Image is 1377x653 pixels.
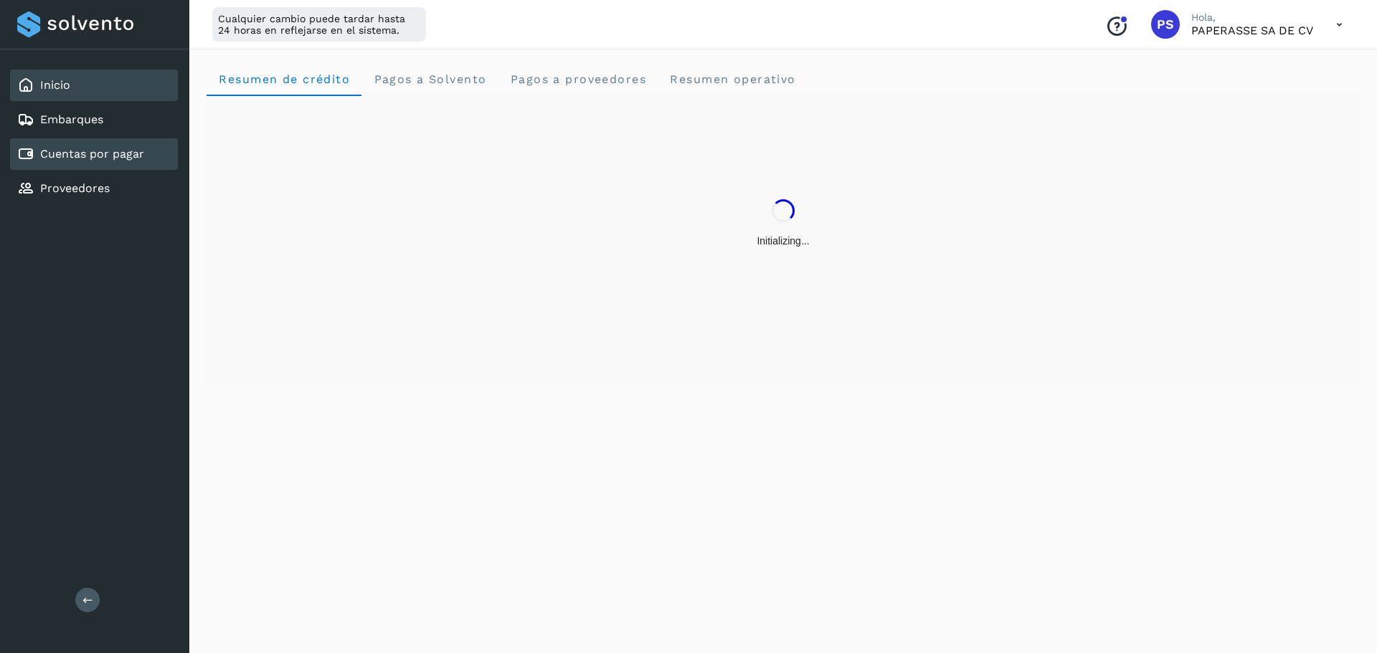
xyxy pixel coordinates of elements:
a: Embarques [40,113,103,126]
p: Hola, [1191,11,1313,24]
p: PAPERASSE SA DE CV [1191,24,1313,37]
a: Inicio [40,78,70,92]
span: Resumen de crédito [218,72,350,86]
span: Pagos a Solvento [373,72,486,86]
div: Cuentas por pagar [10,138,178,170]
div: Inicio [10,70,178,101]
a: Cuentas por pagar [40,147,144,161]
a: Proveedores [40,181,110,195]
span: Pagos a proveedores [509,72,646,86]
span: Resumen operativo [669,72,796,86]
div: Cualquier cambio puede tardar hasta 24 horas en reflejarse en el sistema. [212,7,426,42]
div: Embarques [10,104,178,135]
div: Proveedores [10,173,178,204]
